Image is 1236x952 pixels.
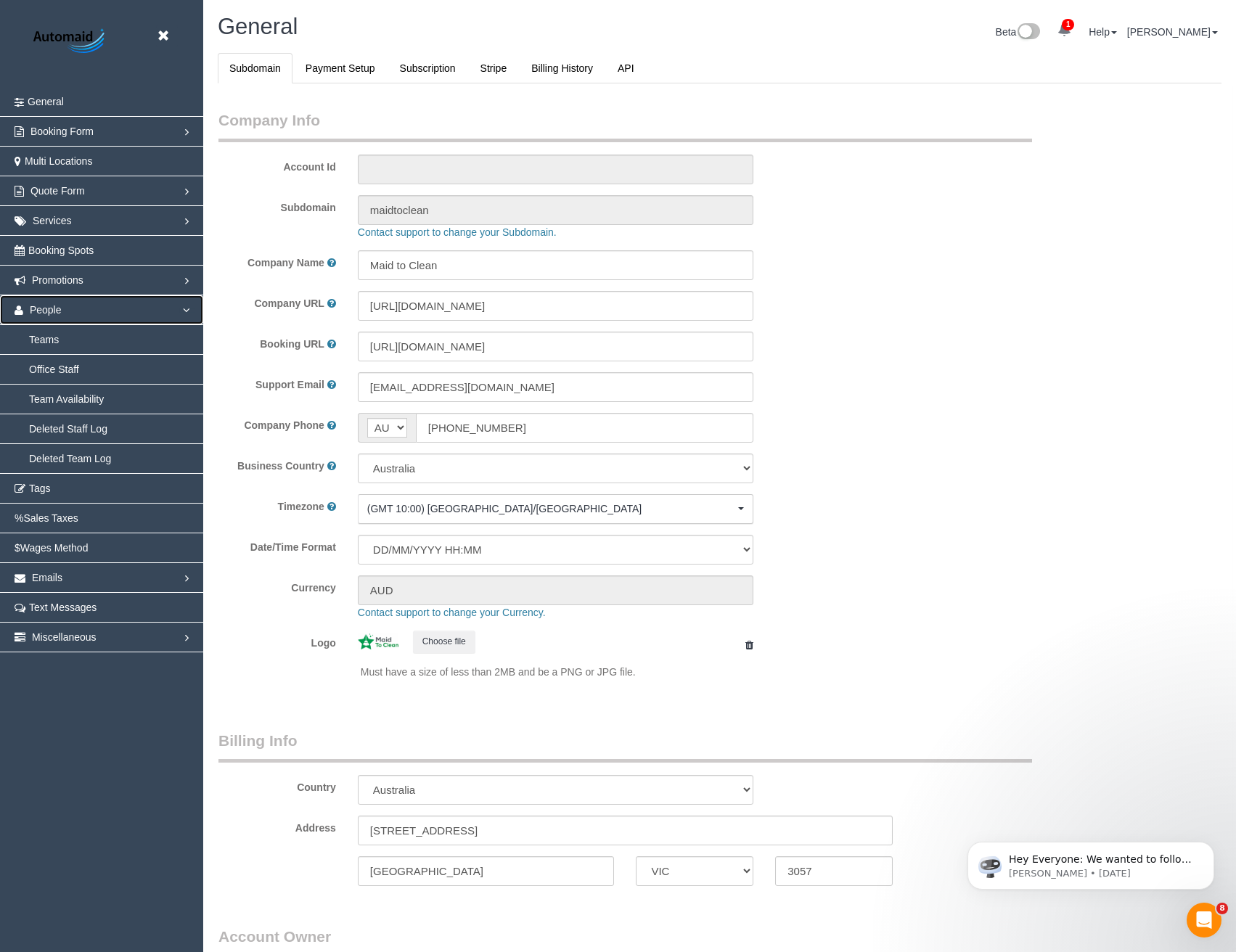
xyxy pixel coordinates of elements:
span: Emails [32,572,62,583]
label: Date/Time Format [208,535,347,554]
input: Zip [775,856,893,886]
img: Automaid Logo [25,25,116,58]
a: Payment Setup [294,53,387,83]
a: API [606,53,646,83]
span: 1 [1062,19,1074,30]
span: Services [33,215,72,226]
legend: Billing Info [218,730,1032,763]
span: Sales Taxes [23,512,78,524]
div: Contact support to change your Currency. [347,605,1182,620]
span: People [30,304,62,316]
a: 1 [1050,15,1079,46]
label: Business Country [237,459,324,473]
a: Billing History [520,53,605,83]
a: Stripe [469,53,519,83]
span: General [28,96,64,107]
span: Quote Form [30,185,85,197]
span: Promotions [32,274,83,286]
label: Currency [208,575,347,595]
span: Tags [29,483,51,494]
p: Must have a size of less than 2MB and be a PNG or JPG file. [361,665,753,679]
span: (GMT 10:00) [GEOGRAPHIC_DATA]/[GEOGRAPHIC_DATA] [367,501,734,516]
iframe: Intercom notifications message [946,811,1236,913]
span: Text Messages [29,602,97,613]
p: Message from Ellie, sent 2d ago [63,56,250,69]
label: Booking URL [260,337,324,351]
span: Booking Spots [28,245,94,256]
input: City [358,856,615,886]
span: Hey Everyone: We wanted to follow up and let you know we have been closely monitoring the account... [63,42,248,198]
label: Company URL [254,296,324,311]
ol: Choose Timezone [358,494,753,524]
span: Wages Method [20,542,89,554]
label: Account Id [208,155,347,174]
label: Logo [208,631,347,650]
label: Address [295,821,336,835]
a: Help [1089,26,1117,38]
div: Contact support to change your Subdomain. [347,225,1182,239]
label: Timezone [278,499,324,514]
a: Subscription [388,53,467,83]
a: [PERSON_NAME] [1127,26,1218,38]
img: 367b4035868b057e955216826a9f17c862141b21.jpeg [358,633,398,649]
label: Support Email [255,377,324,392]
label: Country [297,780,336,795]
span: General [218,14,298,39]
button: Choose file [413,631,475,653]
iframe: Intercom live chat [1187,903,1221,937]
span: Booking Form [30,126,94,137]
label: Subdomain [208,195,347,215]
img: New interface [1016,23,1040,42]
span: Multi Locations [25,155,92,167]
a: Beta [996,26,1041,38]
input: Phone [416,413,753,443]
legend: Company Info [218,110,1032,142]
label: Company Phone [244,418,324,432]
label: Company Name [247,255,324,270]
span: Miscellaneous [32,631,97,643]
button: (GMT 10:00) [GEOGRAPHIC_DATA]/[GEOGRAPHIC_DATA] [358,494,753,524]
span: 8 [1216,903,1228,914]
a: Subdomain [218,53,292,83]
